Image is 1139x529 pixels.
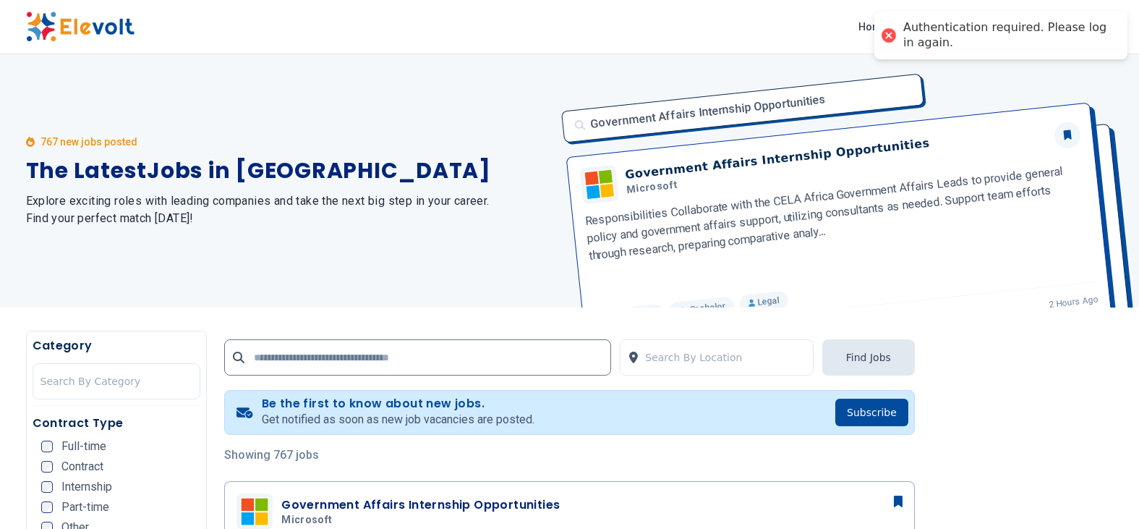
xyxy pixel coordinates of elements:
button: Subscribe [835,399,908,426]
a: Home [853,15,893,38]
p: Showing 767 jobs [224,447,915,464]
img: Elevolt [26,12,135,42]
button: Find Jobs [822,339,915,376]
img: Microsoft [240,497,269,526]
span: Full-time [61,441,106,452]
h1: The Latest Jobs in [GEOGRAPHIC_DATA] [26,158,553,184]
h3: Government Affairs Internship Opportunities [281,496,560,514]
span: Microsoft [281,514,332,527]
input: Contract [41,461,53,473]
span: Part-time [61,502,109,513]
span: Internship [61,481,112,493]
input: Full-time [41,441,53,452]
span: Contract [61,461,103,473]
p: 767 new jobs posted [40,135,137,149]
h2: Explore exciting roles with leading companies and take the next big step in your career. Find you... [26,192,553,227]
h4: Be the first to know about new jobs. [262,397,534,411]
h5: Contract Type [33,415,201,432]
input: Internship [41,481,53,493]
p: Get notified as soon as new job vacancies are posted. [262,411,534,428]
input: Part-time [41,502,53,513]
div: Authentication required. Please log in again. [903,20,1113,51]
h5: Category [33,337,201,355]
